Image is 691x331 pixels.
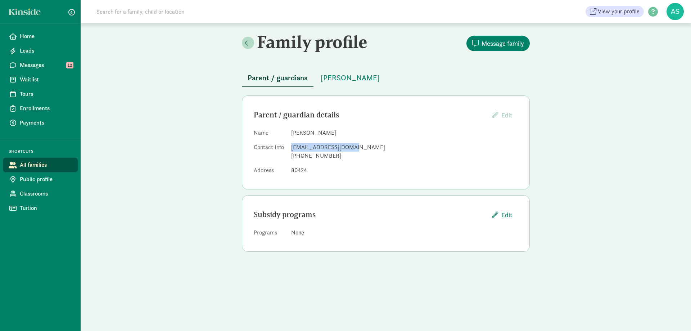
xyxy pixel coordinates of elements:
[3,116,78,130] a: Payments
[291,228,518,237] div: None
[3,172,78,187] a: Public profile
[3,201,78,215] a: Tuition
[655,296,691,331] iframe: Chat Widget
[248,72,308,84] span: Parent / guardians
[20,61,72,70] span: Messages
[20,46,72,55] span: Leads
[3,29,78,44] a: Home
[3,72,78,87] a: Waitlist
[20,189,72,198] span: Classrooms
[20,118,72,127] span: Payments
[501,210,512,220] span: Edit
[482,39,524,48] span: Message family
[315,74,385,82] a: [PERSON_NAME]
[501,111,512,119] span: Edit
[66,62,73,68] span: 12
[466,36,530,51] button: Message family
[20,32,72,41] span: Home
[598,7,640,16] span: View your profile
[20,161,72,169] span: All families
[242,32,384,52] h2: Family profile
[3,158,78,172] a: All families
[486,107,518,123] button: Edit
[3,87,78,101] a: Tours
[92,4,294,19] input: Search for a family, child or location
[254,143,285,163] dt: Contact Info
[486,207,518,223] button: Edit
[20,75,72,84] span: Waitlist
[20,175,72,184] span: Public profile
[3,101,78,116] a: Enrollments
[321,72,380,84] span: [PERSON_NAME]
[315,69,385,86] button: [PERSON_NAME]
[3,187,78,201] a: Classrooms
[20,104,72,113] span: Enrollments
[20,90,72,98] span: Tours
[3,58,78,72] a: Messages 12
[291,143,518,152] div: [EMAIL_ADDRESS][DOMAIN_NAME]
[3,44,78,58] a: Leads
[254,209,486,220] div: Subsidy programs
[20,204,72,213] span: Tuition
[586,6,644,17] a: View your profile
[254,228,285,240] dt: Programs
[254,166,285,178] dt: Address
[291,166,518,175] dd: 80424
[242,74,313,82] a: Parent / guardians
[291,129,518,137] dd: [PERSON_NAME]
[291,152,518,160] div: [PHONE_NUMBER]
[254,109,486,121] div: Parent / guardian details
[242,69,313,87] button: Parent / guardians
[254,129,285,140] dt: Name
